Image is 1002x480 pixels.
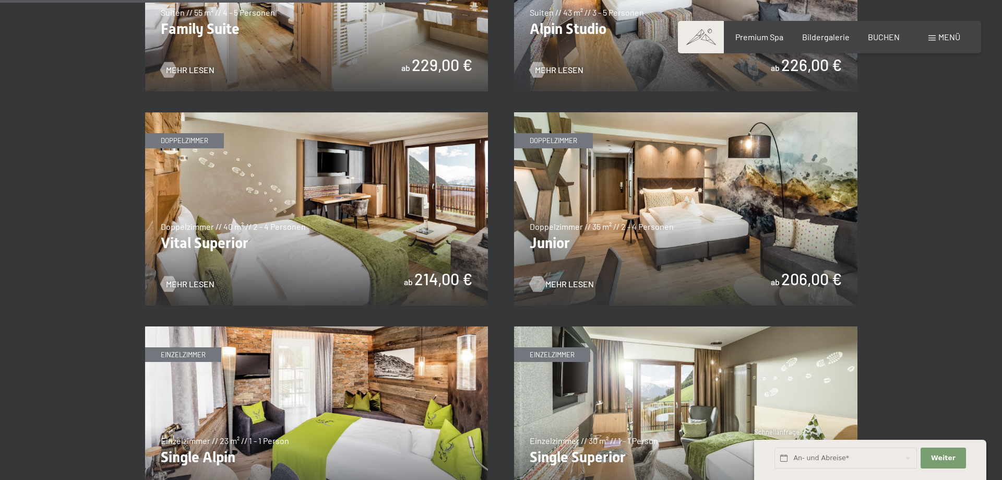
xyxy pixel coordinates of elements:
a: Mehr Lesen [161,64,214,76]
a: Vital Superior [145,113,488,119]
a: Mehr Lesen [530,64,583,76]
a: Bildergalerie [802,32,850,42]
a: Single Superior [514,327,857,333]
img: Vital Superior [145,112,488,306]
span: Weiter [931,453,956,463]
a: Mehr Lesen [161,278,214,290]
span: Mehr Lesen [545,278,594,290]
span: Mehr Lesen [535,64,583,76]
img: Junior [514,112,857,306]
span: Schnellanfrage [754,428,800,436]
span: Mehr Lesen [166,278,214,290]
button: Weiter [921,448,965,469]
span: Mehr Lesen [166,64,214,76]
a: Mehr Lesen [530,278,583,290]
a: Premium Spa [735,32,783,42]
a: Junior [514,113,857,119]
span: Menü [938,32,960,42]
a: Single Alpin [145,327,488,333]
a: BUCHEN [868,32,900,42]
